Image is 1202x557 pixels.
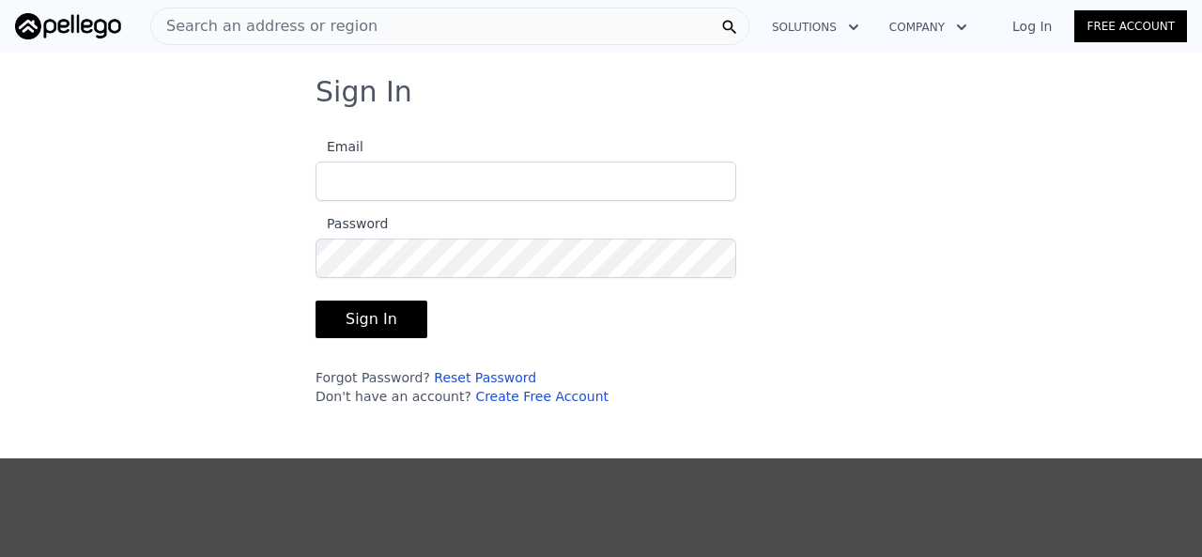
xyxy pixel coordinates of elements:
input: Email [316,162,736,201]
span: Search an address or region [151,15,378,38]
div: Forgot Password? Don't have an account? [316,368,736,406]
span: Email [316,139,363,154]
button: Sign In [316,301,427,338]
a: Create Free Account [475,389,609,404]
a: Reset Password [434,370,536,385]
button: Solutions [757,10,874,44]
span: Password [316,216,388,231]
h3: Sign In [316,75,886,109]
a: Log In [990,17,1074,36]
img: Pellego [15,13,121,39]
button: Company [874,10,982,44]
a: Free Account [1074,10,1187,42]
input: Password [316,239,736,278]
